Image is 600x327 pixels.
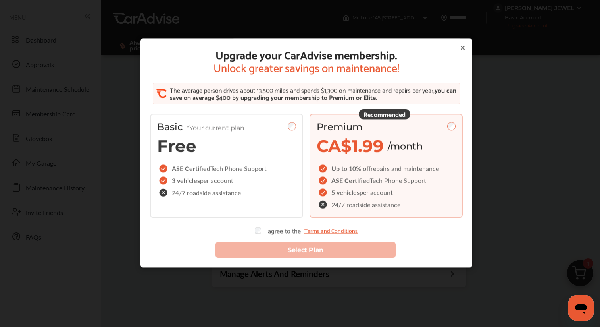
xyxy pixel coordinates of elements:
[319,176,328,184] img: checkIcon.6d469ec1.svg
[359,109,410,119] div: Recommended
[331,176,370,185] span: ASE Certified
[370,176,426,185] span: Tech Phone Support
[156,88,167,99] img: CA_CheckIcon.cf4f08d4.svg
[170,84,456,102] span: you can save on average $400 by upgrading your membership to Premium or Elite.
[172,164,210,173] span: ASE Certified
[172,176,200,185] span: 3 vehicles
[317,121,362,132] span: Premium
[170,84,435,95] span: The average person drives about 13,500 miles and spends $1,300 on maintenance and repairs per year,
[172,190,241,196] span: 24/7 roadside assistance
[255,227,358,234] div: I agree to the
[210,164,267,173] span: Tech Phone Support
[319,200,328,209] img: check-cross-icon.c68f34ea.svg
[187,124,244,132] span: *Your current plan
[159,176,169,184] img: checkIcon.6d469ec1.svg
[200,176,233,185] span: per account
[568,295,594,321] iframe: Button to launch messaging window
[157,135,196,156] span: Free
[388,140,423,152] span: /month
[331,164,371,173] span: Up to 10% off
[371,164,439,173] span: repairs and maintenance
[159,188,169,197] img: check-cross-icon.c68f34ea.svg
[317,135,384,156] span: CA$1.99
[157,121,244,132] span: Basic
[319,164,328,172] img: checkIcon.6d469ec1.svg
[304,227,358,234] a: Terms and Conditions
[319,188,328,196] img: checkIcon.6d469ec1.svg
[331,201,400,208] span: 24/7 roadside assistance
[360,188,393,197] span: per account
[159,164,169,172] img: checkIcon.6d469ec1.svg
[331,188,360,197] span: 5 vehicles
[213,60,399,73] span: Unlock greater savings on maintenance!
[213,48,399,60] span: Upgrade your CarAdvise membership.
